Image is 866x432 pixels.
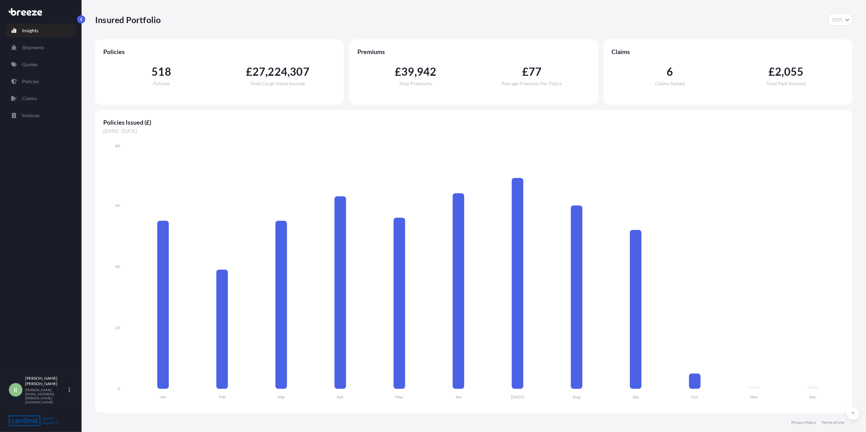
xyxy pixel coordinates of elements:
span: Total Paid Amount [766,81,806,86]
a: Quotes [6,58,76,71]
a: Terms of Use [821,420,844,425]
button: Year Selector [829,14,852,26]
span: 942 [417,66,437,77]
span: 307 [290,66,310,77]
span: 518 [152,66,171,77]
tspan: 60 [115,203,120,208]
tspan: 0 [118,386,120,391]
p: Claims [22,95,37,102]
p: [PERSON_NAME][EMAIL_ADDRESS][PERSON_NAME][DOMAIN_NAME] [25,388,67,404]
span: Policies [103,48,336,56]
span: Claims [612,48,844,56]
span: 055 [784,66,804,77]
p: Quotes [22,61,37,68]
a: Insights [6,24,76,37]
span: 39 [401,66,414,77]
tspan: Nov [750,395,758,400]
tspan: 40 [115,264,120,269]
tspan: Oct [691,395,699,400]
tspan: [DATE] [511,395,524,400]
span: 2025 [832,16,843,23]
span: , [414,66,417,77]
tspan: Sep [633,395,639,400]
tspan: Jun [455,395,462,400]
a: Claims [6,92,76,105]
tspan: 80 [115,143,120,148]
tspan: 20 [115,325,120,330]
span: Policies [153,81,170,86]
span: , [782,66,784,77]
span: Average Premium Per Policy [502,81,562,86]
p: Insights [22,27,38,34]
p: Insured Portfolio [95,14,161,25]
span: Policies Issued (£) [103,118,844,126]
p: [PERSON_NAME] [PERSON_NAME] [25,376,67,386]
span: 2 [775,66,782,77]
a: Policies [6,75,76,88]
span: Total Premiums [399,81,432,86]
tspan: Dec [810,395,817,400]
a: Invoices [6,109,76,122]
span: R [14,386,18,393]
span: £ [395,66,401,77]
p: Shipments [22,44,44,51]
span: £ [522,66,529,77]
span: Claims Raised [655,81,685,86]
p: Policies [22,78,39,85]
span: [DATE] - [DATE] [103,128,844,134]
p: Invoices [22,112,39,119]
tspan: Jan [160,395,166,400]
tspan: Apr [337,395,344,400]
tspan: May [395,395,404,400]
tspan: Feb [219,395,226,400]
span: , [287,66,290,77]
tspan: Aug [573,395,581,400]
span: , [265,66,268,77]
span: 77 [529,66,542,77]
img: organization-logo [8,415,58,426]
span: 27 [252,66,265,77]
tspan: Mar [278,395,285,400]
span: 6 [667,66,673,77]
a: Privacy Policy [791,420,816,425]
span: 224 [268,66,287,77]
span: Total Cargo Value Insured [250,81,305,86]
span: £ [246,66,252,77]
span: £ [768,66,775,77]
span: Premiums [357,48,590,56]
a: Shipments [6,41,76,54]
